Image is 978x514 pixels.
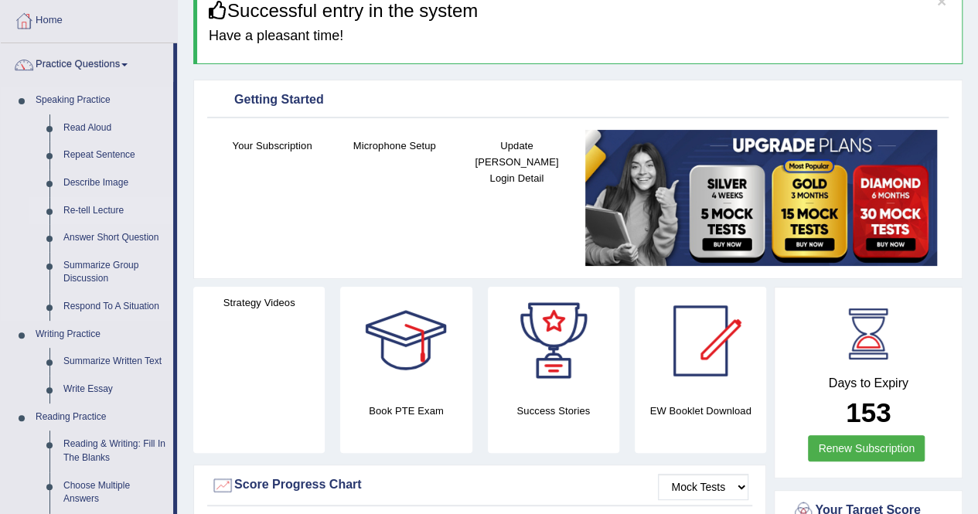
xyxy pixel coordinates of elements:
a: Describe Image [56,169,173,197]
a: Writing Practice [29,321,173,349]
h4: Book PTE Exam [340,403,472,419]
h4: Success Stories [488,403,619,419]
img: small5.jpg [585,130,937,266]
h4: Strategy Videos [193,294,325,311]
a: Answer Short Question [56,224,173,252]
a: Reading Practice [29,403,173,431]
div: Getting Started [211,89,945,112]
h4: Update [PERSON_NAME] Login Detail [463,138,570,186]
a: Repeat Sentence [56,141,173,169]
b: 153 [846,397,891,427]
a: Re-tell Lecture [56,197,173,225]
h4: EW Booklet Download [635,403,766,419]
a: Summarize Written Text [56,348,173,376]
a: Reading & Writing: Fill In The Blanks [56,431,173,471]
h4: Have a pleasant time! [209,29,950,44]
a: Respond To A Situation [56,293,173,321]
a: Choose Multiple Answers [56,472,173,513]
div: Score Progress Chart [211,474,748,497]
h3: Successful entry in the system [209,1,950,21]
a: Read Aloud [56,114,173,142]
a: Summarize Group Discussion [56,252,173,293]
h4: Microphone Setup [341,138,448,154]
a: Practice Questions [1,43,173,82]
h4: Days to Expiry [792,376,945,390]
a: Write Essay [56,376,173,403]
h4: Your Subscription [219,138,325,154]
a: Speaking Practice [29,87,173,114]
a: Renew Subscription [808,435,925,461]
